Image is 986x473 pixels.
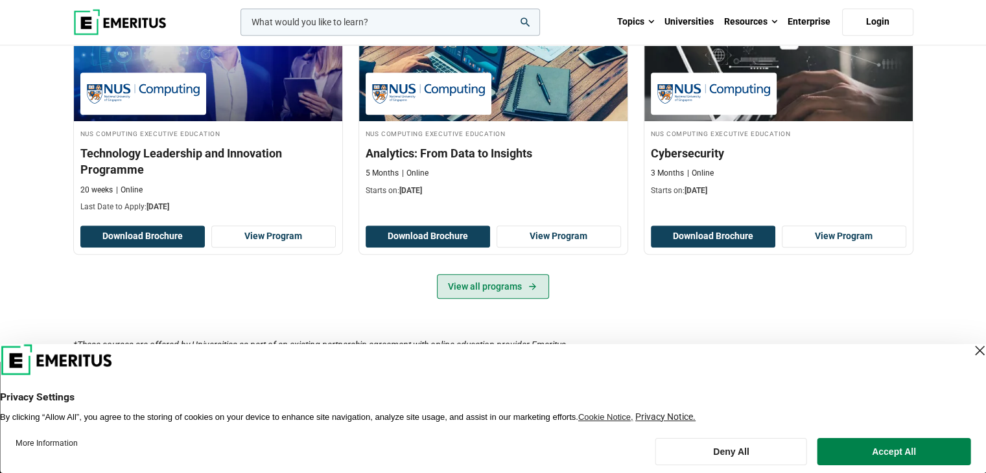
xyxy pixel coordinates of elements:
[366,225,490,248] button: Download Brochure
[366,128,621,139] h4: NUS Computing Executive Education
[437,274,549,299] a: View all programs
[651,185,906,196] p: Starts on:
[651,128,906,139] h4: NUS Computing Executive Education
[687,168,714,179] p: Online
[116,185,143,196] p: Online
[782,225,906,248] a: View Program
[80,185,113,196] p: 20 weeks
[399,186,422,195] span: [DATE]
[147,202,169,211] span: [DATE]
[80,225,205,248] button: Download Brochure
[842,8,913,36] a: Login
[651,168,684,179] p: 3 Months
[80,128,336,139] h4: NUS Computing Executive Education
[366,145,621,161] h3: Analytics: From Data to Insights
[241,8,540,36] input: woocommerce-product-search-field-0
[73,340,569,350] i: *These courses are offered by Universities as part of an existing partnership agreement with onli...
[211,225,336,248] a: View Program
[80,202,336,213] p: Last Date to Apply:
[651,145,906,161] h3: Cybersecurity
[651,225,775,248] button: Download Brochure
[87,79,200,108] img: NUS Computing Executive Education
[80,145,336,178] h3: Technology Leadership and Innovation Programme
[497,225,621,248] a: View Program
[657,79,770,108] img: NUS Computing Executive Education
[366,168,399,179] p: 5 Months
[685,186,707,195] span: [DATE]
[372,79,485,108] img: NUS Computing Executive Education
[402,168,428,179] p: Online
[366,185,621,196] p: Starts on:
